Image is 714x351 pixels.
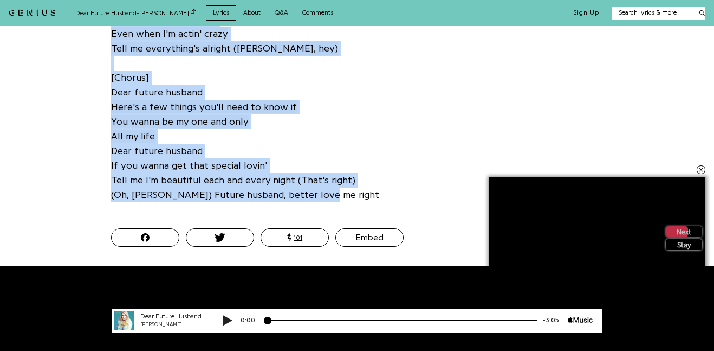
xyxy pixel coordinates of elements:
[261,228,329,247] button: 101
[236,5,268,20] a: About
[111,228,179,247] button: Post this Song on Facebook
[666,226,702,237] div: Next
[268,5,295,20] a: Q&A
[294,234,302,241] span: 101
[75,8,196,18] div: Dear Future Husband - [PERSON_NAME]
[295,5,340,20] a: Comments
[186,228,254,247] button: Tweet this Song
[612,8,693,17] input: Search lyrics & more
[206,5,236,20] a: Lyrics
[573,9,599,17] button: Sign Up
[111,100,297,144] a: Here's a few things you'll need to know ifYou wanna be my one and onlyAll my life
[111,100,297,143] span: Here's a few things you'll need to know if You wanna be my one and only All my life
[335,228,404,247] button: Embed
[666,239,702,250] div: Stay
[440,25,603,161] iframe: Advertisement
